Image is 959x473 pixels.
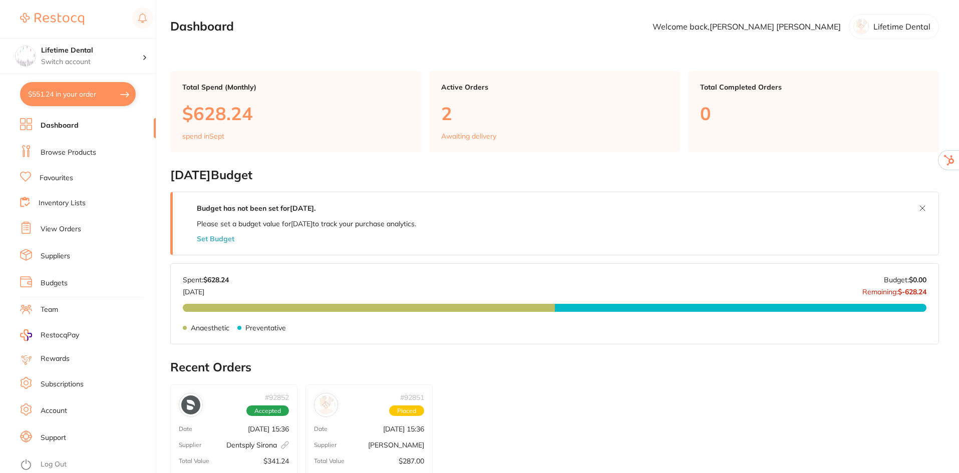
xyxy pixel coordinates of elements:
p: Supplier [314,441,337,448]
p: Anaesthetic [191,324,229,332]
p: Total Value [314,457,345,464]
strong: Budget has not been set for [DATE] . [197,204,315,213]
p: [DATE] 15:36 [383,425,424,433]
a: Browse Products [41,148,96,158]
strong: $-628.24 [898,287,926,296]
p: Remaining: [862,284,926,296]
h2: [DATE] Budget [170,168,939,182]
a: Log Out [41,459,67,469]
button: Log Out [20,457,153,473]
a: Team [41,305,58,315]
p: Total Completed Orders [700,83,927,91]
a: Dashboard [41,121,79,131]
strong: $0.00 [909,275,926,284]
p: $341.24 [263,457,289,465]
a: View Orders [41,224,81,234]
img: Lifetime Dental [16,46,36,66]
h2: Dashboard [170,20,234,34]
a: Favourites [40,173,73,183]
p: 2 [441,103,668,124]
p: Spent: [183,276,229,284]
a: Account [41,406,67,416]
p: [PERSON_NAME] [368,441,424,449]
a: Support [41,433,66,443]
img: Restocq Logo [20,13,84,25]
p: Budget: [884,276,926,284]
button: Set Budget [197,235,234,243]
img: RestocqPay [20,329,32,341]
img: Dentsply Sirona [181,395,200,414]
p: Preventative [245,324,286,332]
p: Total Value [179,457,209,464]
a: RestocqPay [20,329,79,341]
button: $551.24 in your order [20,82,136,106]
p: # 92851 [400,393,424,401]
a: Rewards [41,354,70,364]
a: Budgets [41,278,68,288]
span: RestocqPay [41,330,79,340]
p: $287.00 [399,457,424,465]
span: Placed [389,405,424,416]
a: Restocq Logo [20,8,84,31]
p: [DATE] [183,284,229,296]
h4: Lifetime Dental [41,46,142,56]
a: Total Completed Orders0 [688,71,939,152]
p: spend in Sept [182,132,224,140]
a: Active Orders2Awaiting delivery [429,71,680,152]
p: Date [314,425,328,432]
a: Suppliers [41,251,70,261]
p: Total Spend (Monthly) [182,83,409,91]
h2: Recent Orders [170,360,939,374]
p: Date [179,425,192,432]
p: 0 [700,103,927,124]
p: Please set a budget value for [DATE] to track your purchase analytics. [197,220,416,228]
img: Henry Schein Halas [316,395,336,414]
p: $628.24 [182,103,409,124]
p: Supplier [179,441,201,448]
span: Accepted [246,405,289,416]
strong: $628.24 [203,275,229,284]
p: [DATE] 15:36 [248,425,289,433]
p: Awaiting delivery [441,132,496,140]
a: Subscriptions [41,379,84,389]
p: Dentsply Sirona [226,441,289,449]
p: Welcome back, [PERSON_NAME] [PERSON_NAME] [653,22,841,31]
p: Lifetime Dental [873,22,930,31]
p: Active Orders [441,83,668,91]
p: Switch account [41,57,142,67]
p: # 92852 [265,393,289,401]
a: Total Spend (Monthly)$628.24spend inSept [170,71,421,152]
a: Inventory Lists [39,198,86,208]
